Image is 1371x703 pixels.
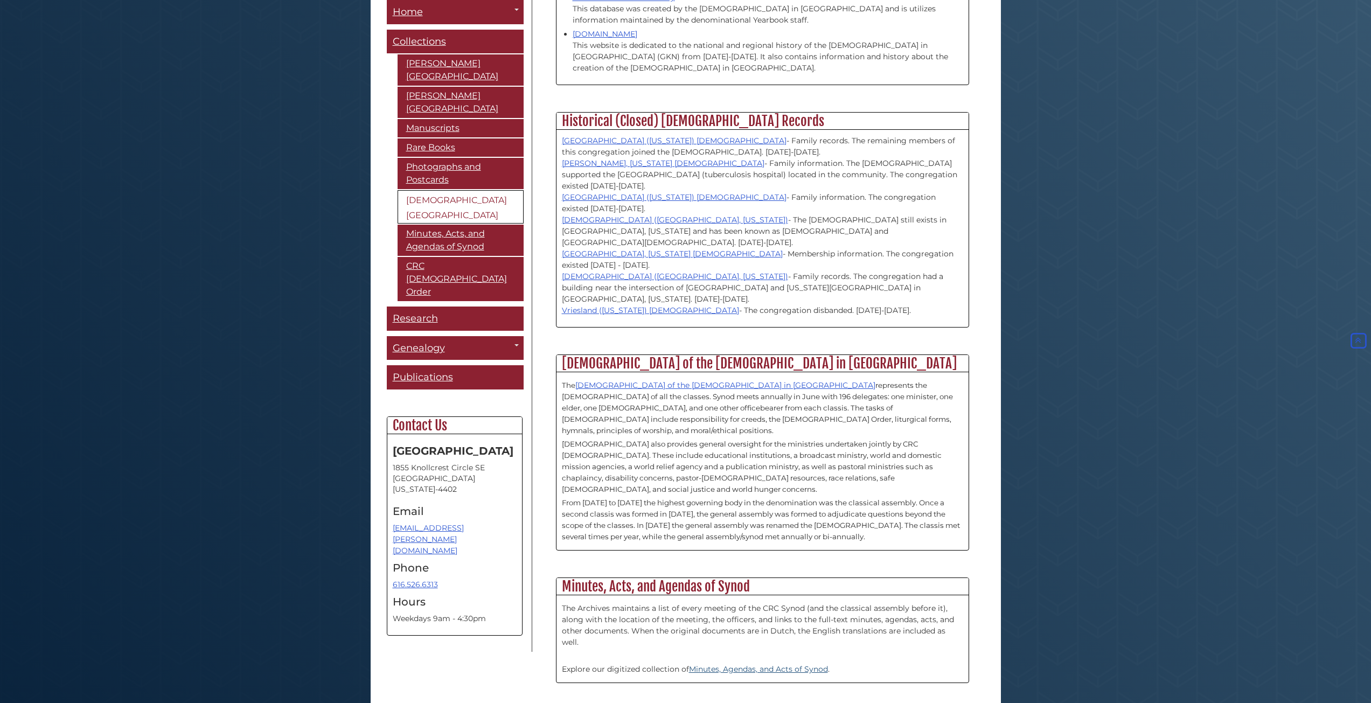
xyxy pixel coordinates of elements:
[562,381,953,435] span: represents the [DEMOGRAPHIC_DATA] of all the classes. Synod meets annually in June with 196 deleg...
[393,312,438,324] span: Research
[562,305,739,315] a: Vriesland ([US_STATE]) [DEMOGRAPHIC_DATA]
[562,440,942,493] span: [DEMOGRAPHIC_DATA] also provides general oversight for the ministries undertaken jointly by CRC [...
[562,158,764,168] a: [PERSON_NAME], [US_STATE] [DEMOGRAPHIC_DATA]
[387,417,522,434] h2: Contact Us
[393,6,423,18] span: Home
[573,40,963,74] div: This website is dedicated to the national and regional history of the [DEMOGRAPHIC_DATA] in [GEOG...
[393,444,513,457] strong: [GEOGRAPHIC_DATA]
[689,664,828,674] a: Minutes, Agendas, and Acts of Synod
[393,523,464,555] a: [EMAIL_ADDRESS][PERSON_NAME][DOMAIN_NAME]
[573,29,637,39] a: [DOMAIN_NAME]
[387,307,524,331] a: Research
[393,613,517,624] p: Weekdays 9am - 4:30pm
[575,380,875,390] a: [DEMOGRAPHIC_DATA] of the [DEMOGRAPHIC_DATA] in [GEOGRAPHIC_DATA]
[556,355,969,372] h2: [DEMOGRAPHIC_DATA] of the [DEMOGRAPHIC_DATA] in [GEOGRAPHIC_DATA]
[562,272,788,281] a: [DEMOGRAPHIC_DATA] ([GEOGRAPHIC_DATA], [US_STATE])
[398,190,524,224] a: [DEMOGRAPHIC_DATA][GEOGRAPHIC_DATA]
[393,342,445,354] span: Genealogy
[393,505,517,517] h4: Email
[387,365,524,389] a: Publications
[573,3,963,26] div: This database was created by the [DEMOGRAPHIC_DATA] in [GEOGRAPHIC_DATA] and is utilizes informat...
[398,257,524,301] a: CRC [DEMOGRAPHIC_DATA] Order
[393,562,517,574] h4: Phone
[562,136,787,145] a: [GEOGRAPHIC_DATA] ([US_STATE]) [DEMOGRAPHIC_DATA]
[398,225,524,256] a: Minutes, Acts, and Agendas of Synod
[393,462,517,495] address: 1855 Knollcrest Circle SE [GEOGRAPHIC_DATA][US_STATE]-4402
[387,30,524,54] a: Collections
[556,113,969,130] h2: Historical (Closed) [DEMOGRAPHIC_DATA] Records
[562,603,963,648] p: The Archives maintains a list of every meeting of the CRC Synod (and the classical assembly befor...
[562,215,788,225] a: [DEMOGRAPHIC_DATA] ([GEOGRAPHIC_DATA], [US_STATE])
[398,87,524,118] a: [PERSON_NAME][GEOGRAPHIC_DATA]
[393,580,438,589] a: 616.526.6313
[393,36,446,47] span: Collections
[398,54,524,86] a: [PERSON_NAME][GEOGRAPHIC_DATA]
[562,498,960,541] span: From [DATE] to [DATE] the highest governing body in the denomination was the classical assembly. ...
[562,135,963,316] p: - Family records. The remaining members of this congregation joined the [DEMOGRAPHIC_DATA]. [DATE...
[562,381,575,389] span: The
[562,192,787,202] a: [GEOGRAPHIC_DATA] ([US_STATE]) [DEMOGRAPHIC_DATA]
[562,664,963,675] p: Explore our digitized collection of .
[393,596,517,608] h4: Hours
[398,138,524,157] a: Rare Books
[393,371,453,383] span: Publications
[1348,336,1368,346] a: Back to Top
[387,336,524,360] a: Genealogy
[398,158,524,189] a: Photographs and Postcards
[556,578,969,595] h2: Minutes, Acts, and Agendas of Synod
[398,119,524,137] a: Manuscripts
[562,249,783,259] a: [GEOGRAPHIC_DATA], [US_STATE] [DEMOGRAPHIC_DATA]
